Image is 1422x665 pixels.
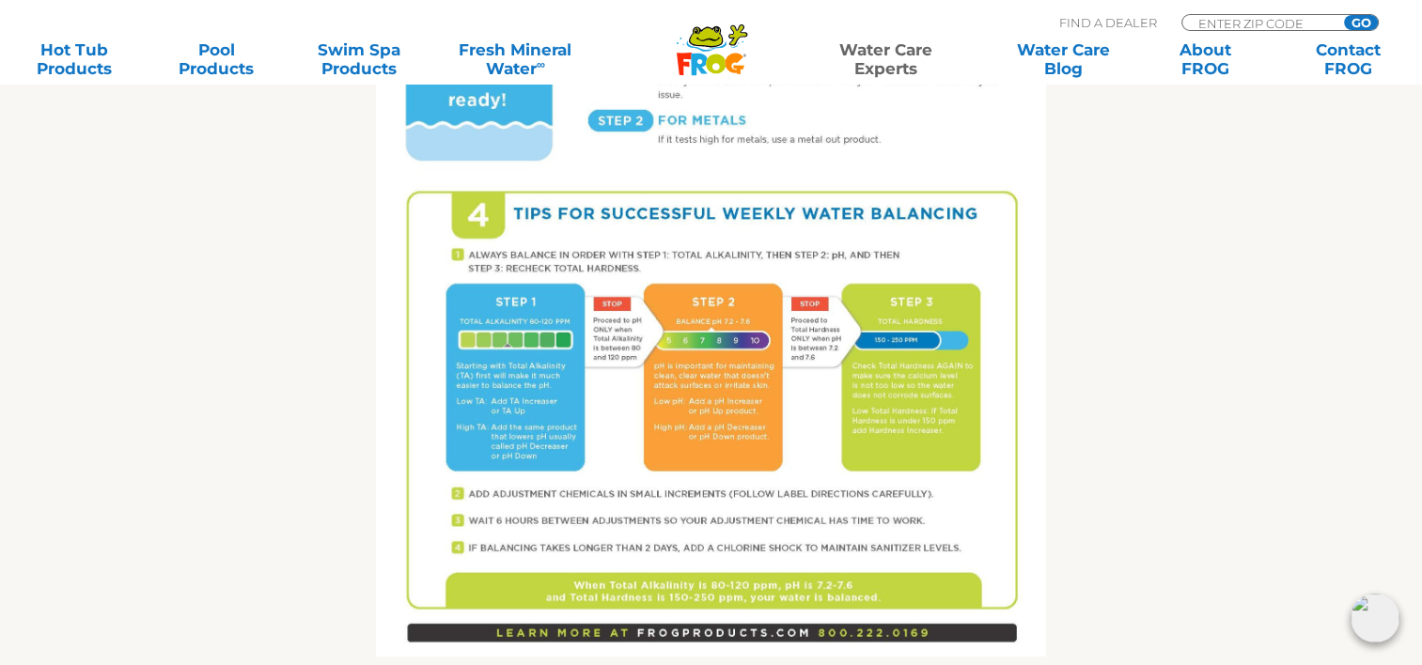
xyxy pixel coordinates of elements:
a: Water CareExperts [796,40,976,78]
input: GO [1344,15,1378,30]
a: Hot TubProducts [19,40,130,78]
sup: ∞ [537,57,545,71]
p: Find A Dealer [1059,14,1157,31]
a: PoolProducts [162,40,273,78]
a: Water CareBlog [1008,40,1118,78]
input: Zip Code Form [1196,15,1323,31]
a: Fresh MineralWater∞ [446,40,585,78]
img: openIcon [1351,594,1399,642]
a: Swim SpaProducts [304,40,414,78]
a: AboutFROG [1150,40,1261,78]
a: ContactFROG [1292,40,1403,78]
